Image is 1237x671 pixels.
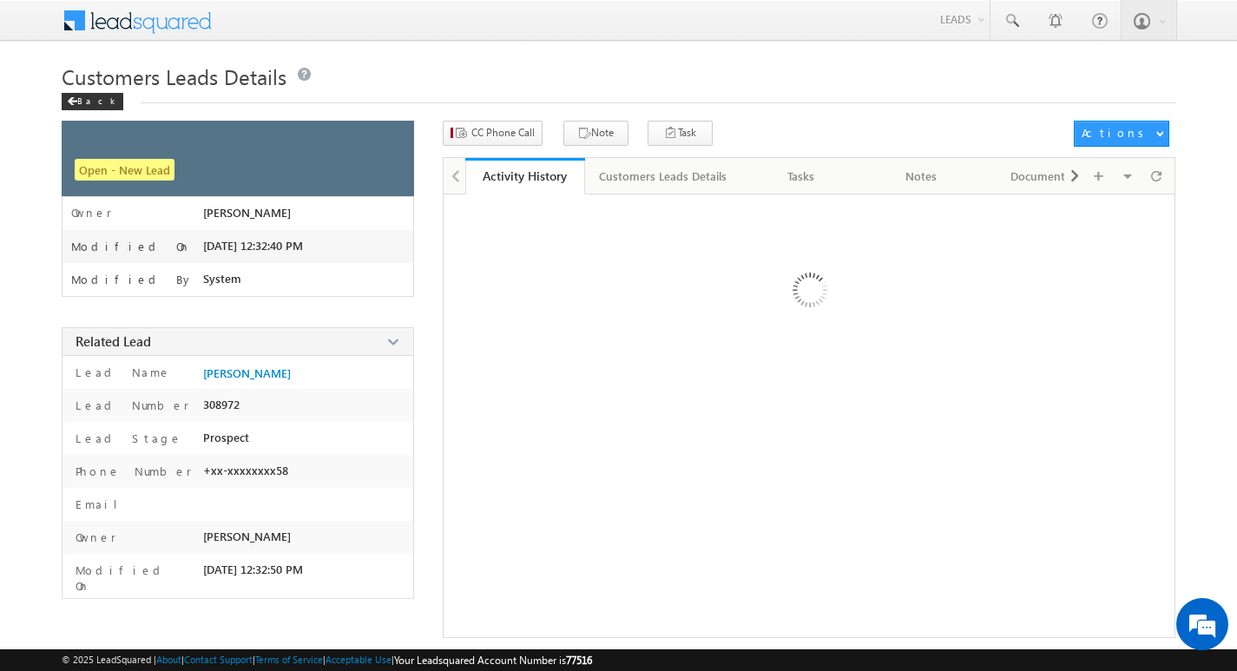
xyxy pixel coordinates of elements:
label: Modified By [71,273,194,286]
div: Notes [876,166,966,187]
span: [PERSON_NAME] [203,206,291,220]
span: [DATE] 12:32:40 PM [203,239,303,253]
span: 77516 [566,654,592,667]
a: Terms of Service [255,654,323,665]
span: Open - New Lead [75,159,174,181]
a: Customers Leads Details [585,158,742,194]
button: Actions [1074,121,1169,147]
button: Task [648,121,713,146]
a: About [156,654,181,665]
img: Loading ... [719,203,898,383]
span: +xx-xxxxxxxx58 [203,464,288,477]
label: Phone Number [71,464,192,479]
div: Tasks [756,166,846,187]
a: Documents [982,158,1102,194]
a: [PERSON_NAME] [203,366,291,380]
button: CC Phone Call [443,121,543,146]
div: Customers Leads Details [599,166,727,187]
label: Lead Number [71,398,189,413]
label: Owner [71,530,116,545]
div: Activity History [478,168,572,184]
label: Modified On [71,240,191,253]
label: Owner [71,206,112,220]
span: Prospect [203,431,249,444]
label: Lead Name [71,365,171,380]
div: Documents [996,166,1086,187]
a: Tasks [742,158,862,194]
span: Customers Leads Details [62,62,286,90]
a: Notes [862,158,982,194]
label: Modified On [71,562,194,594]
span: CC Phone Call [471,125,535,141]
div: Actions [1082,125,1150,141]
span: © 2025 LeadSquared | | | | | [62,652,592,668]
label: Email [71,497,131,512]
span: [PERSON_NAME] [203,530,291,543]
label: Lead Stage [71,431,182,446]
span: 308972 [203,398,240,411]
span: Your Leadsquared Account Number is [394,654,592,667]
div: Back [62,93,123,110]
a: Contact Support [184,654,253,665]
a: Acceptable Use [326,654,391,665]
button: Note [563,121,628,146]
a: Activity History [465,158,585,194]
span: [DATE] 12:32:50 PM [203,562,303,576]
span: System [203,272,241,286]
span: Related Lead [76,332,151,350]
